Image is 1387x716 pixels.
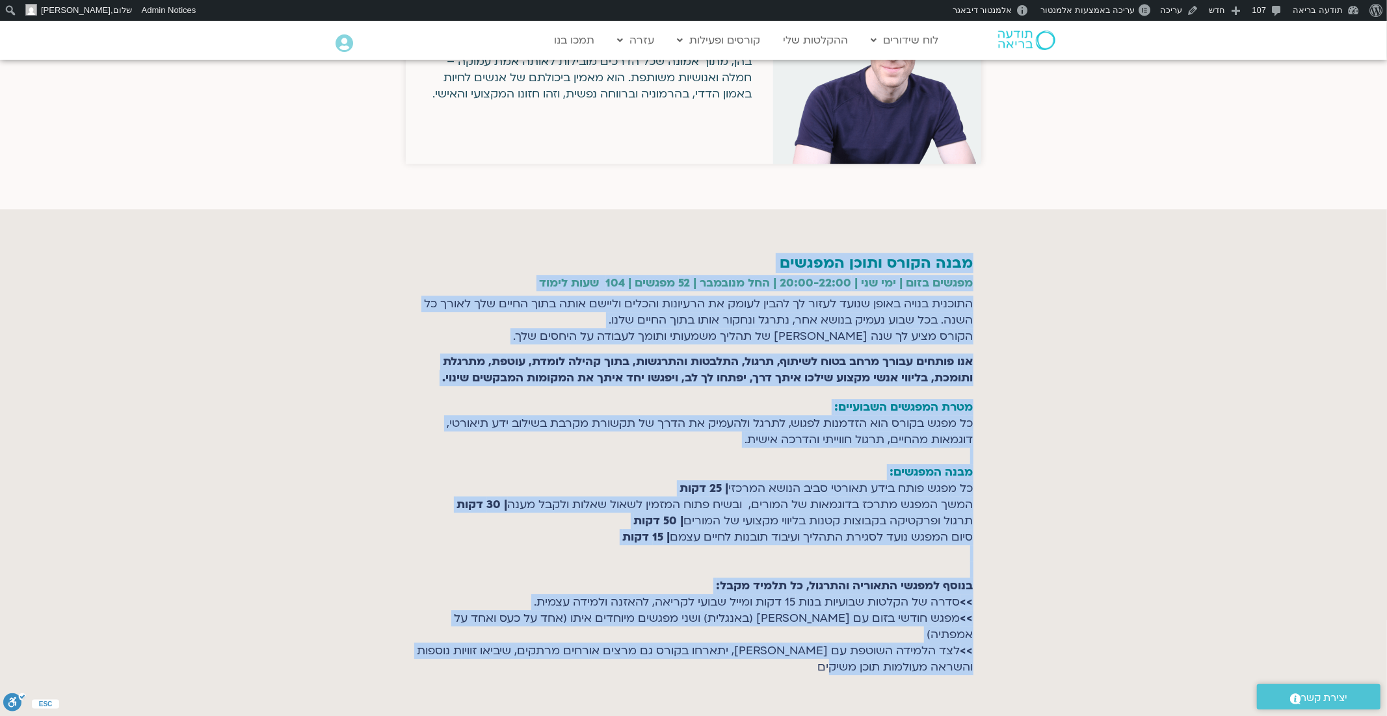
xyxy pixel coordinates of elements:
a: לוח שידורים [865,28,945,53]
span: עריכה באמצעות אלמנטור [1040,5,1135,15]
h2: מבנה הקורס ותוכן המפגשים [414,255,973,272]
a: קורסים ופעילות [671,28,767,53]
span: יצירת קשר [1301,689,1348,707]
p: התוכנית בנויה באופן שנועד לעזור לך להבין לעומק את הרעיונות והכלים וליישם אותה בתוך החיים שלך לאור... [414,296,973,344]
strong: | 25 דקות [680,481,729,496]
b: מפגשים בזום | ימי שני | 20:00-22:00 | החל מנובמבר | 52 מפגשים | 104 שעות לימוד [540,275,973,290]
strong: מבנה המפגשים: [890,465,973,479]
strong: אנו פותחים עבורך מרחב בטוח לשיתוף, תרגול, התלבטות והתרגשות, בתוך קהילה לומדת, עוטפת, מתרגלת ותומכ... [443,354,973,385]
a: יצירת קשר [1257,684,1380,710]
strong: >> [960,611,973,626]
img: תודעה בריאה [998,31,1055,50]
a: ההקלטות שלי [777,28,855,53]
strong: | 50 דקות [634,513,684,528]
strong: מטרת המפגשים השבועיים: [835,400,973,415]
a: תמכו בנו [548,28,601,53]
strong: >> [960,595,973,609]
a: עזרה [611,28,661,53]
strong: >> [960,643,973,658]
strong: | 30 דקות [457,497,508,512]
p: כל מפגש בקורס הוא הזדמנות לפגוש, לתרגל ולהעמיק את הדרך של תקשורת מקרבת בשילוב ידע תיאורטי, דוגמאו... [414,399,973,675]
span: [PERSON_NAME] [41,5,111,15]
strong: בנוסף למפגשי התאוריה והתרגול, כל תלמיד מקבל: [717,578,973,593]
strong: | 15 דקות [623,530,670,544]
